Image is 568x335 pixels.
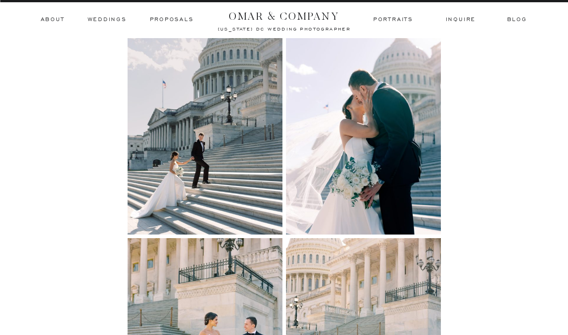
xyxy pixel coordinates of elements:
a: inquire [446,16,476,24]
a: OMAR & COMPANY [212,8,356,20]
a: [US_STATE] dc wedding photographer [194,26,375,30]
a: BLOG [507,16,526,24]
a: ABOUT [41,16,64,24]
a: Proposals [150,16,194,24]
a: Weddings [88,16,127,24]
a: Portraits [372,16,414,24]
